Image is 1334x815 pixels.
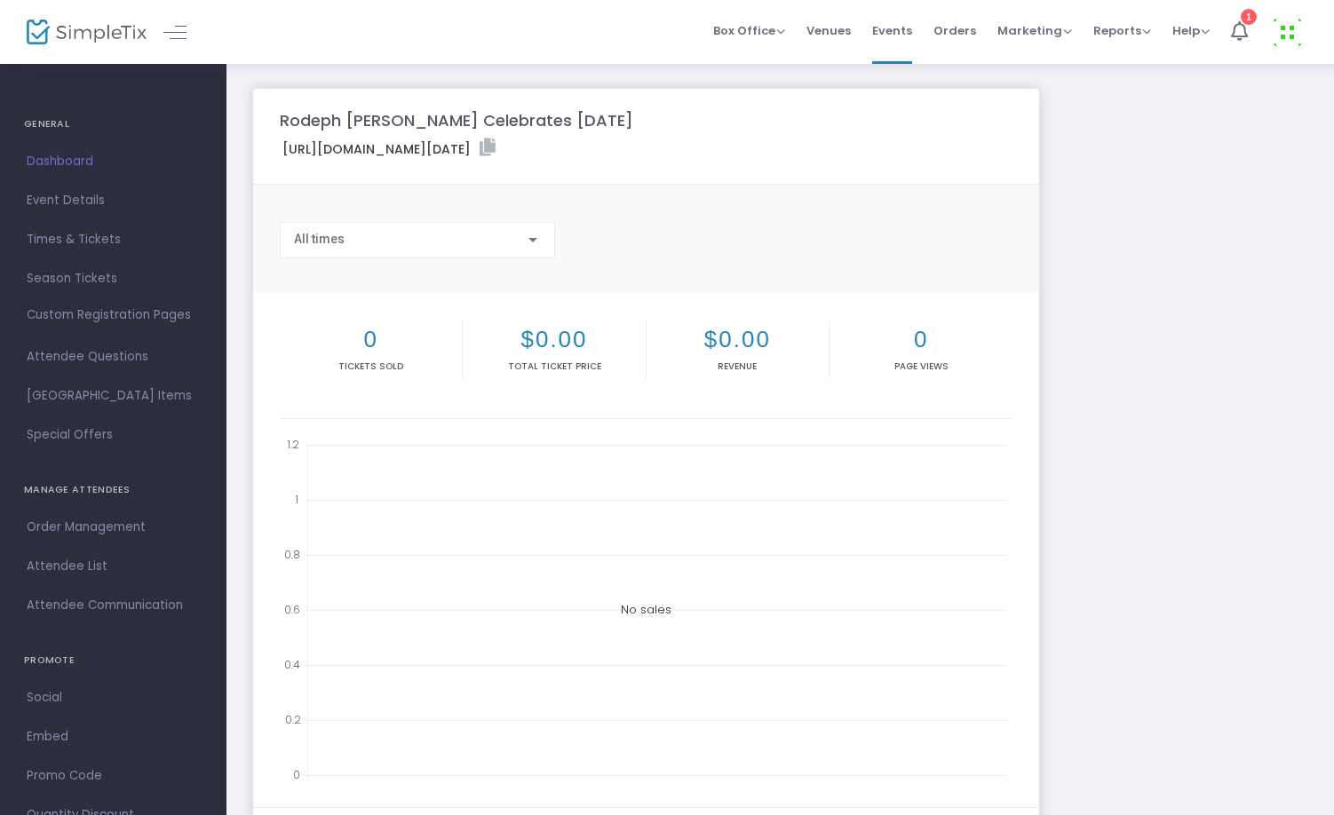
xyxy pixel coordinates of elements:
div: 1 [1241,9,1257,25]
p: Page Views [833,360,1009,373]
h4: PROMOTE [24,643,202,678]
label: [URL][DOMAIN_NAME][DATE] [282,138,496,159]
span: Order Management [27,516,200,539]
span: Orders [933,8,976,53]
span: Special Offers [27,423,200,447]
span: Promo Code [27,764,200,787]
span: Venues [806,8,851,53]
div: No sales [280,432,1012,787]
p: Total Ticket Price [466,360,641,373]
h2: 0 [833,326,1009,353]
span: Box Office [713,22,785,39]
span: Times & Tickets [27,228,200,251]
h4: MANAGE ATTENDEES [24,472,202,508]
span: Marketing [997,22,1072,39]
span: Attendee List [27,555,200,578]
span: Events [872,8,912,53]
span: [GEOGRAPHIC_DATA] Items [27,384,200,407]
span: Event Details [27,189,200,212]
span: Reports [1093,22,1151,39]
span: Custom Registration Pages [27,306,191,324]
h2: 0 [283,326,458,353]
h2: $0.00 [466,326,641,353]
span: Attendee Communication [27,594,200,617]
span: All times [294,232,345,246]
span: Help [1172,22,1210,39]
span: Attendee Questions [27,345,200,368]
p: Revenue [650,360,825,373]
h2: $0.00 [650,326,825,353]
h4: GENERAL [24,107,202,142]
p: Tickets sold [283,360,458,373]
span: Season Tickets [27,267,200,290]
m-panel-title: Rodeph [PERSON_NAME] Celebrates [DATE] [280,108,633,132]
span: Embed [27,725,200,748]
span: Dashboard [27,150,200,173]
span: Social [27,686,200,709]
